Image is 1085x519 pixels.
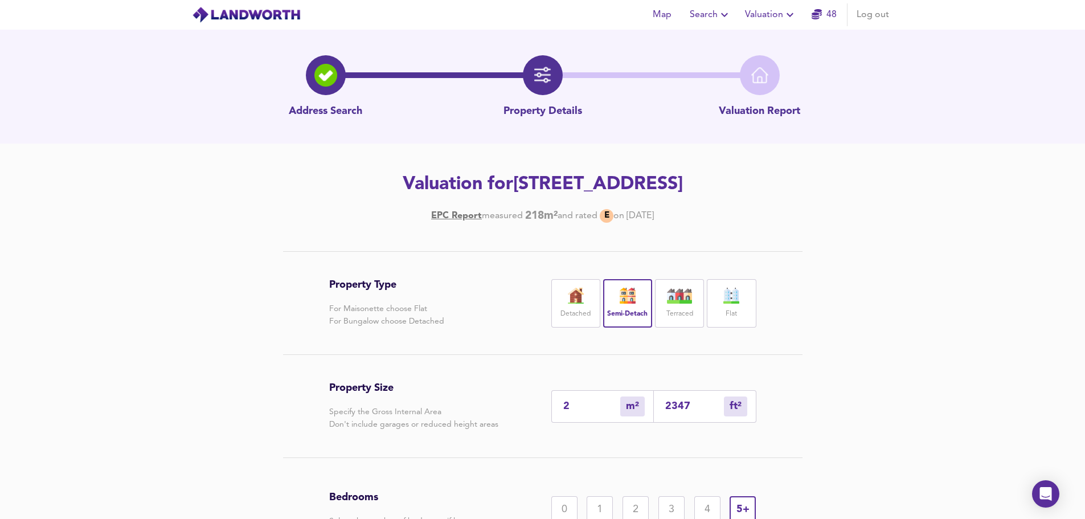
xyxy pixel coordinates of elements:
[665,401,724,412] input: Sqft
[812,7,837,23] a: 48
[717,288,746,304] img: flat-icon
[329,491,477,504] h3: Bedrooms
[560,307,591,321] label: Detached
[220,172,865,197] h2: Valuation for [STREET_ADDRESS]
[482,210,523,222] div: measured
[666,307,693,321] label: Terraced
[690,7,731,23] span: Search
[192,6,301,23] img: logo
[562,288,590,304] img: house-icon
[806,3,842,26] button: 48
[719,104,800,119] p: Valuation Report
[314,64,337,87] img: search-icon
[603,279,652,328] div: Semi-Detach
[1032,480,1059,508] div: Open Intercom Messenger
[740,3,801,26] button: Valuation
[503,104,582,119] p: Property Details
[558,210,597,222] div: and rated
[289,104,362,119] p: Address Search
[431,209,654,223] div: [DATE]
[329,279,444,291] h3: Property Type
[563,401,620,412] input: Enter sqm
[726,307,737,321] label: Flat
[685,3,736,26] button: Search
[857,7,889,23] span: Log out
[665,288,694,304] img: house-icon
[329,303,444,328] p: For Maisonette choose Flat For Bungalow choose Detached
[551,279,600,328] div: Detached
[620,397,645,416] div: m²
[655,279,704,328] div: Terraced
[707,279,756,328] div: Flat
[613,288,642,304] img: house-icon
[329,406,498,431] p: Specify the Gross Internal Area Don't include garages or reduced height areas
[525,210,558,222] b: 218 m²
[852,3,894,26] button: Log out
[724,397,747,416] div: m²
[644,3,681,26] button: Map
[745,7,797,23] span: Valuation
[329,382,498,394] h3: Property Size
[431,210,482,222] a: EPC Report
[600,209,613,223] div: E
[534,67,551,84] img: filter-icon
[613,210,624,222] div: on
[751,67,768,84] img: home-icon
[649,7,676,23] span: Map
[607,307,648,321] label: Semi-Detach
